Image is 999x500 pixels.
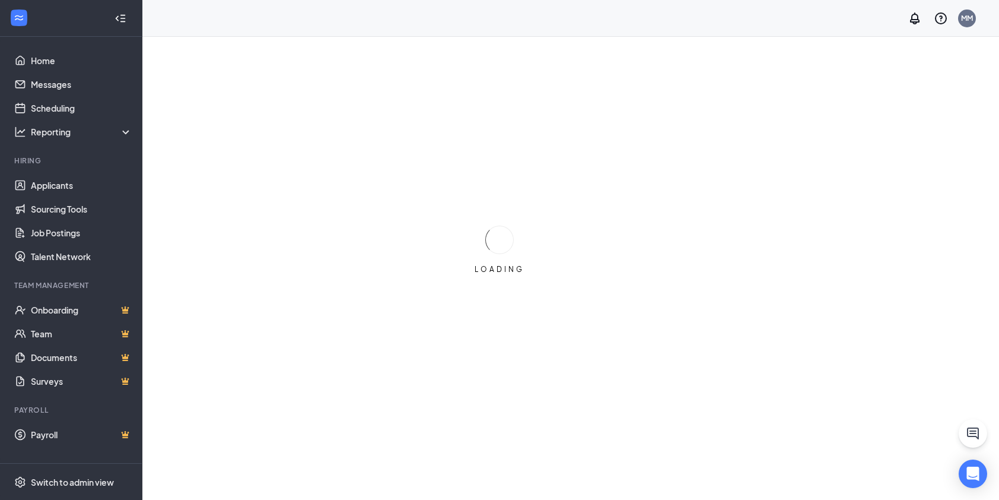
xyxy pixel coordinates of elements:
[31,369,132,393] a: SurveysCrown
[959,460,987,488] div: Open Intercom Messenger
[13,12,25,24] svg: WorkstreamLogo
[31,49,132,72] a: Home
[959,419,987,448] button: ChatActive
[31,96,132,120] a: Scheduling
[31,197,132,221] a: Sourcing Tools
[934,11,948,26] svg: QuestionInfo
[966,426,980,441] svg: ChatActive
[31,346,132,369] a: DocumentsCrown
[14,280,130,290] div: Team Management
[31,298,132,322] a: OnboardingCrown
[14,476,26,488] svg: Settings
[14,405,130,415] div: Payroll
[470,264,529,274] div: LOADING
[31,322,132,346] a: TeamCrown
[31,221,132,245] a: Job Postings
[14,156,130,166] div: Hiring
[14,126,26,138] svg: Analysis
[31,245,132,268] a: Talent Network
[31,126,133,138] div: Reporting
[114,12,126,24] svg: Collapse
[908,11,922,26] svg: Notifications
[31,72,132,96] a: Messages
[31,173,132,197] a: Applicants
[961,13,973,23] div: MM
[31,423,132,447] a: PayrollCrown
[31,476,114,488] div: Switch to admin view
